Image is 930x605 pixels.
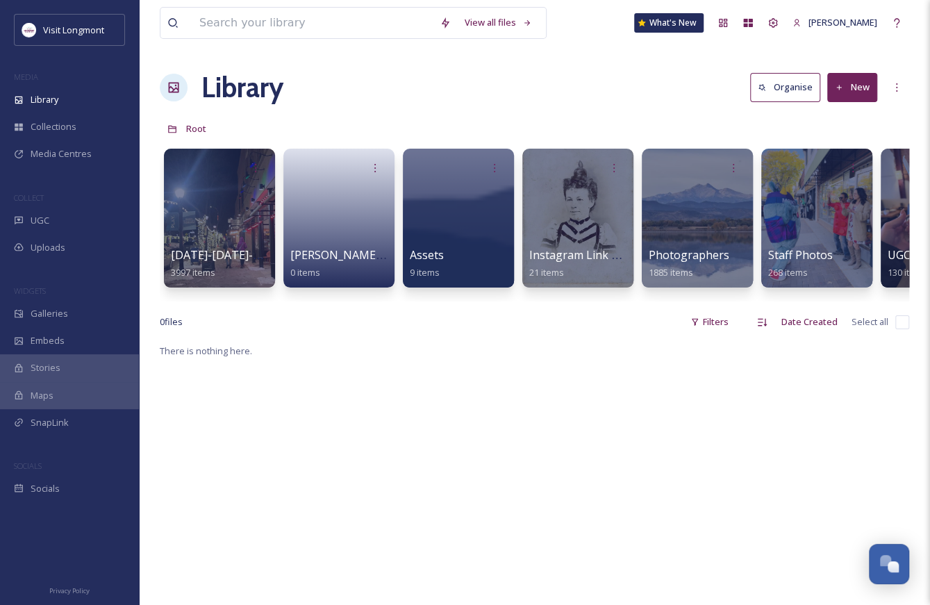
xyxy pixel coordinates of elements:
span: Stories [31,361,60,374]
span: UGC [31,214,49,227]
a: Organise [750,73,827,101]
a: Root [186,120,206,137]
a: Library [201,67,283,108]
span: Embeds [31,334,65,347]
span: 21 items [529,266,564,279]
a: [PERSON_NAME] [786,9,884,36]
button: New [827,73,877,101]
span: 9 items [410,266,440,279]
span: Select all [852,315,888,329]
span: There is nothing here. [160,345,252,357]
span: Assets [410,247,444,263]
div: Filters [683,308,736,335]
button: Open Chat [869,544,909,584]
span: Galleries [31,307,68,320]
span: Socials [31,482,60,495]
a: View all files [458,9,539,36]
span: Media Centres [31,147,92,160]
span: Photographers [649,247,729,263]
span: Instagram Link Tree [529,247,636,263]
span: Library [31,93,58,106]
input: Search your library [192,8,433,38]
span: Privacy Policy [49,586,90,595]
img: longmont.jpg [22,23,36,37]
span: 1885 items [649,266,693,279]
span: WIDGETS [14,285,46,296]
a: [PERSON_NAME] Collective0 items [290,249,431,279]
span: Root [186,122,206,135]
a: Photographers1885 items [649,249,729,279]
a: Privacy Policy [49,581,90,598]
a: Instagram Link Tree21 items [529,249,636,279]
a: Assets9 items [410,249,444,279]
span: MEDIA [14,72,38,82]
span: 0 file s [160,315,183,329]
span: Staff Photos [768,247,833,263]
a: Staff Photos268 items [768,249,833,279]
span: 0 items [290,266,320,279]
span: [PERSON_NAME] Collective [290,247,431,263]
span: Collections [31,120,76,133]
span: [DATE]-[DATE]-ugc-rights-approved [171,247,361,263]
span: Maps [31,389,53,402]
span: SOCIALS [14,461,42,471]
span: 130 items [888,266,927,279]
span: 268 items [768,266,808,279]
span: 3997 items [171,266,215,279]
button: Organise [750,73,820,101]
span: COLLECT [14,192,44,203]
a: [DATE]-[DATE]-ugc-rights-approved3997 items [171,249,361,279]
span: Visit Longmont [43,24,104,36]
span: Uploads [31,241,65,254]
span: [PERSON_NAME] [808,16,877,28]
div: Date Created [774,308,845,335]
span: SnapLink [31,416,69,429]
a: What's New [634,13,704,33]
